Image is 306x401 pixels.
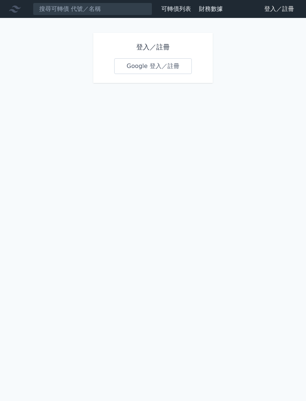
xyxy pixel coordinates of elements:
input: 搜尋可轉債 代號／名稱 [33,3,152,15]
a: Google 登入／註冊 [114,58,192,74]
a: 可轉債列表 [161,5,191,12]
a: 登入／註冊 [258,3,300,15]
a: 財務數據 [199,5,223,12]
h1: 登入／註冊 [114,42,192,52]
